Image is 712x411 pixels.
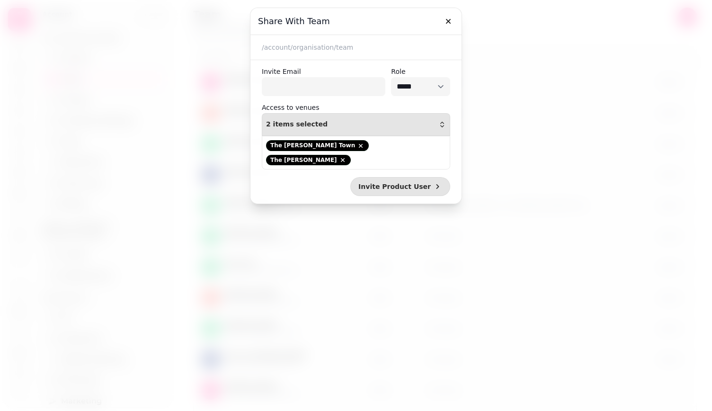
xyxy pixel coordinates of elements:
div: The [PERSON_NAME] [266,155,351,166]
div: The [PERSON_NAME] Town [266,140,369,151]
label: Invite Email [262,66,385,77]
button: 2 items selected [262,113,450,136]
h3: Share With Team [258,16,454,27]
label: Role [391,66,450,77]
p: /account/organisation/team [262,43,450,52]
span: Invite Product User [358,183,431,190]
button: Invite Product User [350,177,450,196]
span: 2 items selected [266,121,328,128]
label: Access to venues [262,102,319,113]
